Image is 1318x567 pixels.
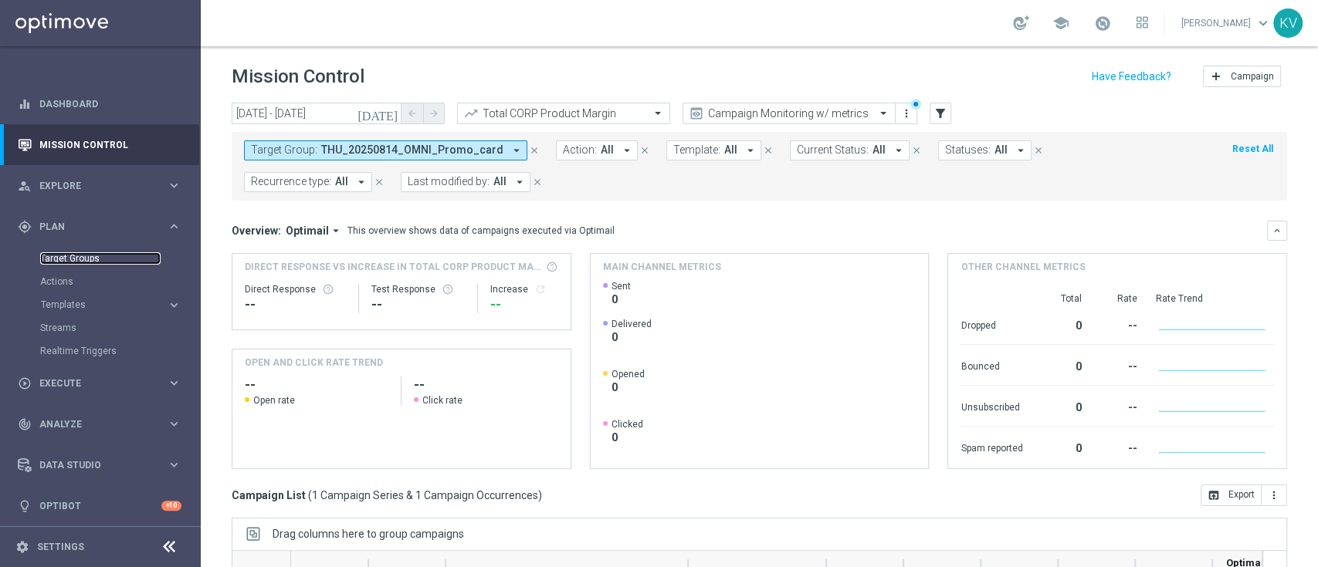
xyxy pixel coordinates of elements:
span: Analyze [39,420,167,429]
div: 0 [1041,393,1081,418]
div: Direct Response [245,283,346,295]
button: close [1032,142,1045,159]
button: Mission Control [17,139,182,151]
input: Select date range [232,103,401,124]
span: Open rate [253,394,295,407]
div: 0 [1041,434,1081,459]
i: filter_alt [933,106,947,120]
div: lightbulb Optibot +10 [17,500,182,512]
h3: Overview: [232,224,281,238]
span: 1 Campaign Series & 1 Campaign Occurrences [312,488,538,502]
span: ) [538,488,542,502]
span: Plan [39,222,167,231]
span: 0 [612,380,645,394]
div: Increase [490,283,558,295]
i: keyboard_arrow_right [167,219,181,234]
i: close [1033,145,1044,156]
span: Target Group: [251,143,317,157]
button: gps_fixed Plan keyboard_arrow_right [17,221,182,233]
input: Have Feedback? [1092,71,1171,82]
button: track_changes Analyze keyboard_arrow_right [17,418,182,430]
div: Row Groups [273,528,464,540]
i: arrow_drop_down [892,143,906,157]
i: close [639,145,650,156]
i: close [374,177,385,187]
button: Templates keyboard_arrow_right [40,299,182,311]
div: Spam reported [961,434,1022,459]
div: Mission Control [18,124,181,165]
button: close [372,174,386,191]
i: keyboard_arrow_right [167,178,181,193]
a: Optibot [39,485,161,526]
div: Analyze [18,417,167,431]
i: open_in_browser [1208,489,1220,501]
i: arrow_drop_down [354,175,368,189]
span: Optimail [286,224,329,238]
div: There are unsaved changes [910,99,921,110]
span: All [994,143,1008,157]
h2: -- [414,376,557,394]
button: Target Group: THU_20250814_OMNI_Promo_card arrow_drop_down [244,140,527,160]
i: person_search [18,179,32,193]
button: Current Status: All arrow_drop_down [790,140,910,160]
span: Recurrence type: [251,175,331,188]
button: close [530,174,544,191]
span: All [872,143,886,157]
i: track_changes [18,417,32,431]
span: Clicked [612,418,643,430]
button: keyboard_arrow_down [1267,221,1287,241]
div: 0 [1041,353,1081,377]
button: Recurrence type: All arrow_drop_down [244,172,372,192]
div: -- [1099,434,1137,459]
i: preview [689,106,704,121]
span: ( [308,488,312,502]
button: arrow_back [401,103,423,124]
div: -- [1099,393,1137,418]
multiple-options-button: Export to CSV [1201,488,1287,501]
span: Opened [612,368,645,380]
div: Total [1041,292,1081,305]
button: Last modified by: All arrow_drop_down [401,172,530,192]
span: All [724,143,737,157]
span: Templates [41,300,151,309]
div: Templates [41,300,167,309]
i: keyboard_arrow_right [167,457,181,472]
a: Target Groups [40,252,161,265]
button: more_vert [899,104,914,123]
button: arrow_forward [423,103,445,124]
div: 0 [1041,312,1081,336]
i: [DATE] [357,106,399,120]
span: school [1052,15,1069,32]
div: Execute [18,376,167,390]
h3: Campaign List [232,488,542,502]
div: Dashboard [18,83,181,124]
i: play_circle_outline [18,376,32,390]
i: arrow_drop_down [744,143,757,157]
button: close [761,142,775,159]
i: more_vert [1268,489,1280,501]
button: play_circle_outline Execute keyboard_arrow_right [17,377,182,390]
a: Mission Control [39,124,181,165]
ng-select: Total CORP Product Margin [457,103,670,124]
span: All [601,143,614,157]
button: equalizer Dashboard [17,98,182,110]
span: All [335,175,348,188]
a: Streams [40,322,161,334]
h4: Main channel metrics [603,260,721,274]
span: 0 [612,430,643,444]
div: Streams [40,316,199,339]
span: Sent [612,280,631,292]
i: arrow_drop_down [620,143,634,157]
span: Explore [39,181,167,191]
i: keyboard_arrow_right [167,298,181,312]
div: Bounced [961,353,1022,377]
span: Action: [563,143,597,157]
button: Optimail arrow_drop_down [281,224,347,238]
h1: Mission Control [232,66,364,88]
span: 0 [612,330,652,344]
div: -- [1099,353,1137,377]
button: Reset All [1231,140,1275,157]
i: more_vert [900,107,913,120]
